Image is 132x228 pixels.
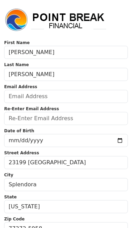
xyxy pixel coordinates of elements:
input: Last Name [4,68,128,81]
input: Re-Enter Email Address [4,112,128,125]
strong: City [4,173,13,177]
strong: Zip Code [4,217,24,221]
strong: Last Name [4,62,29,67]
strong: Date of Birth [4,128,34,133]
img: logo.png [4,8,108,32]
strong: Re-Enter Email Address [4,106,59,111]
strong: Street Address [4,151,39,155]
input: City [4,178,128,191]
input: Street Address [4,156,128,169]
strong: Email Address [4,84,37,89]
input: Email Address [4,90,128,103]
input: First Name [4,46,128,59]
strong: First Name [4,40,30,45]
strong: State [4,195,17,199]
